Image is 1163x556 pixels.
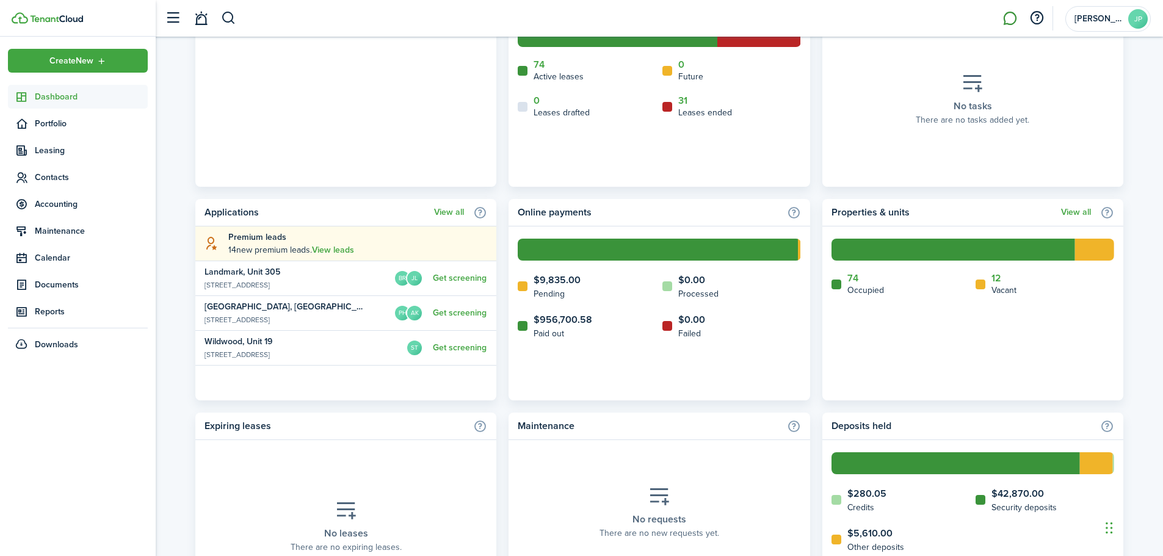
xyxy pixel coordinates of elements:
[847,273,858,284] a: 74
[600,527,719,540] placeholder-description: There are no new requests yet.
[8,49,148,73] button: Open menu
[35,278,148,291] span: Documents
[205,236,219,250] i: soft
[1128,9,1148,29] avatar-text: JP
[395,271,410,286] avatar-text: BR
[205,349,365,360] widget-list-item-description: [STREET_ADDRESS]
[49,57,93,65] span: Create New
[8,300,148,323] a: Reports
[534,59,545,70] a: 74
[632,512,686,527] placeholder-title: No requests
[8,85,148,109] a: Dashboard
[991,501,1057,514] home-widget-title: Security deposits
[678,106,732,119] home-widget-title: Leases ended
[847,526,904,541] home-widget-count: $5,610.00
[678,327,705,340] home-widget-title: Failed
[534,273,581,287] home-widget-count: $9,835.00
[534,327,592,340] home-widget-title: Paid out
[205,419,467,433] home-widget-title: Expiring leases
[991,284,1016,297] home-widget-title: Vacant
[678,70,703,83] home-widget-title: Future
[991,486,1057,501] home-widget-count: $42,870.00
[35,251,148,264] span: Calendar
[1074,15,1123,23] span: Jerman Properties LLC
[678,95,687,106] a: 31
[1026,8,1047,29] button: Open resource center
[35,338,78,351] span: Downloads
[534,95,540,106] a: 0
[291,541,402,554] placeholder-description: There are no expiring leases.
[35,305,148,318] span: Reports
[161,7,184,30] button: Open sidebar
[312,245,354,255] a: View leads
[205,280,365,291] widget-list-item-description: [STREET_ADDRESS]
[678,287,719,300] home-widget-title: Processed
[831,205,1055,220] home-widget-title: Properties & units
[998,3,1021,34] a: Messaging
[189,3,212,34] a: Notifications
[30,15,83,23] img: TenantCloud
[847,284,884,297] home-widget-title: Occupied
[35,225,148,237] span: Maintenance
[847,501,886,514] home-widget-title: Credits
[534,312,592,327] home-widget-count: $956,700.58
[395,306,410,320] avatar-text: PH
[202,20,490,99] iframe: stripe-connect-ui-layer-stripe-connect-capital-financing-promotion
[534,70,584,83] home-widget-title: Active leases
[1102,497,1163,556] iframe: Chat Widget
[847,486,886,501] home-widget-count: $280.05
[433,273,487,283] a: Get screening
[916,114,1029,126] placeholder-description: There are no tasks added yet.
[991,273,1001,284] a: 12
[678,59,684,70] a: 0
[433,308,487,318] a: Get screening
[407,271,422,286] avatar-text: JL
[434,208,464,217] a: View all
[35,171,148,184] span: Contacts
[847,541,904,554] home-widget-title: Other deposits
[534,106,590,119] home-widget-title: Leases drafted
[205,265,365,278] widget-list-item-title: Landmark, Unit 305
[678,273,719,287] home-widget-count: $0.00
[433,343,487,353] a: Get screening
[35,117,148,130] span: Portfolio
[831,419,1094,433] home-widget-title: Deposits held
[35,198,148,211] span: Accounting
[407,341,422,355] avatar-text: ST
[228,244,487,256] explanation-description: 14 new premium leads .
[518,419,780,433] home-widget-title: Maintenance
[205,335,365,348] widget-list-item-title: Wildwood, Unit 19
[205,314,365,325] widget-list-item-description: [STREET_ADDRESS]
[228,231,487,244] explanation-title: Premium leads
[324,526,368,541] placeholder-title: No leases
[407,306,422,320] avatar-text: AK
[518,205,780,220] home-widget-title: Online payments
[12,12,28,24] img: TenantCloud
[534,287,581,300] home-widget-title: Pending
[1061,208,1091,217] a: View all
[205,300,365,313] widget-list-item-title: [GEOGRAPHIC_DATA], [GEOGRAPHIC_DATA]
[678,312,705,327] home-widget-count: $0.00
[35,144,148,157] span: Leasing
[205,205,428,220] home-widget-title: Applications
[954,99,992,114] placeholder-title: No tasks
[221,8,236,29] button: Search
[35,90,148,103] span: Dashboard
[1106,510,1113,546] div: Drag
